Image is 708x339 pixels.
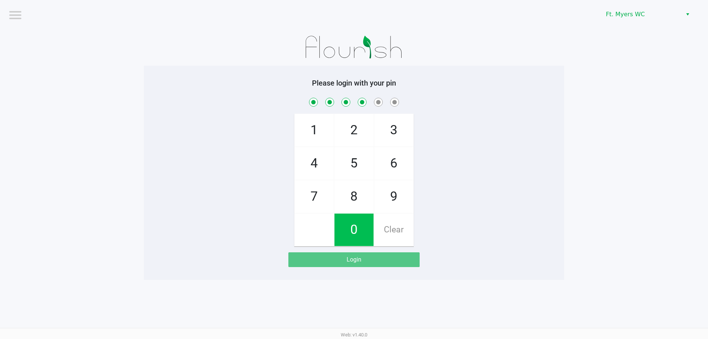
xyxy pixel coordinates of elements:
span: Clear [374,214,413,246]
span: 1 [295,114,334,146]
span: 5 [334,147,374,180]
button: Select [682,8,693,21]
span: 8 [334,180,374,213]
span: 0 [334,214,374,246]
span: 2 [334,114,374,146]
span: Web: v1.40.0 [341,332,367,338]
span: 3 [374,114,413,146]
span: 6 [374,147,413,180]
span: Ft. Myers WC [606,10,678,19]
span: 4 [295,147,334,180]
h5: Please login with your pin [149,79,559,87]
span: 7 [295,180,334,213]
span: 9 [374,180,413,213]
